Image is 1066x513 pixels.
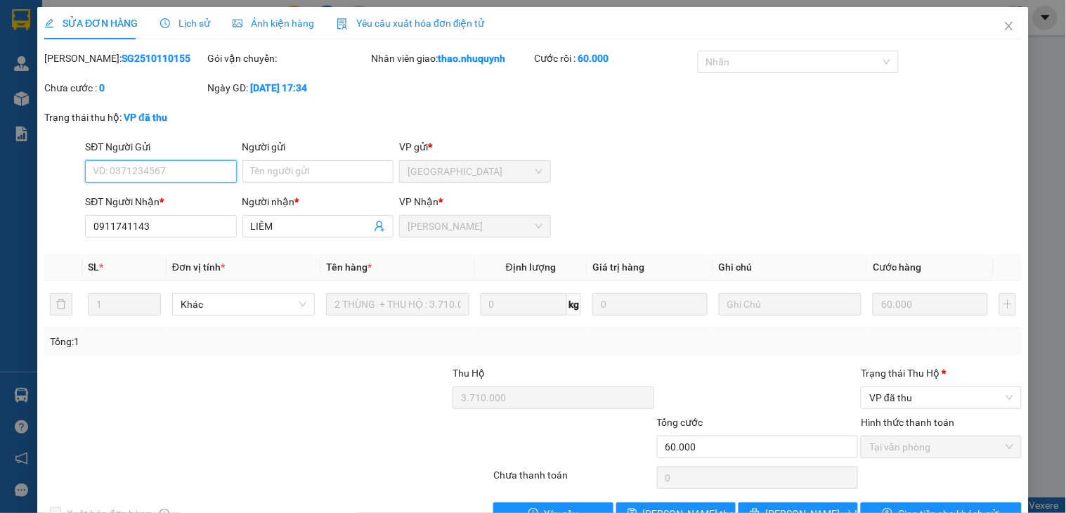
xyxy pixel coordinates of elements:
div: Người gửi [242,139,394,155]
div: [PERSON_NAME]: [44,51,204,66]
span: Ảnh kiện hàng [233,18,314,29]
span: user-add [374,221,385,232]
span: edit [44,18,54,28]
label: Hình thức thanh toán [861,417,954,428]
span: Tổng cước [657,417,703,428]
div: Tổng: 1 [50,334,412,349]
span: SL [88,261,99,273]
th: Ghi chú [713,254,867,281]
div: Chưa thanh toán [492,467,655,492]
div: Gói vận chuyển: [208,51,368,66]
span: Giá trị hàng [592,261,644,273]
span: Tên hàng [326,261,372,273]
span: Tại văn phòng [869,436,1013,457]
b: 60.000 [578,53,609,64]
button: plus [999,293,1016,316]
span: Đơn vị tính [172,261,225,273]
b: [DATE] 17:34 [251,82,308,93]
span: clock-circle [160,18,170,28]
b: VP đã thu [124,112,167,123]
span: Cước hàng [873,261,921,273]
img: icon [337,18,348,30]
span: picture [233,18,242,28]
span: SỬA ĐƠN HÀNG [44,18,138,29]
b: 0 [99,82,105,93]
span: VP Nhận [399,196,438,207]
div: SĐT Người Gửi [85,139,236,155]
span: Thu Hộ [453,368,485,379]
div: SĐT Người Nhận [85,194,236,209]
span: Lịch sử [160,18,210,29]
b: thao.nhuquynh [438,53,505,64]
span: Sài Gòn [408,161,542,182]
input: 0 [873,293,988,316]
input: Ghi Chú [719,293,862,316]
span: VP đã thu [869,387,1013,408]
span: Định lượng [506,261,556,273]
span: kg [567,293,581,316]
div: VP gửi [399,139,550,155]
div: Người nhận [242,194,394,209]
span: close [1003,20,1015,32]
b: SG2510110155 [122,53,190,64]
input: VD: Bàn, Ghế [326,293,469,316]
div: Cước rồi : [534,51,694,66]
div: Chưa cước : [44,80,204,96]
div: Ngày GD: [208,80,368,96]
span: Phan Rang [408,216,542,237]
div: Nhân viên giao: [371,51,531,66]
span: Khác [181,294,306,315]
div: Trạng thái thu hộ: [44,110,246,125]
div: Trạng thái Thu Hộ [861,365,1021,381]
span: Yêu cầu xuất hóa đơn điện tử [337,18,485,29]
button: Close [989,7,1029,46]
button: delete [50,293,72,316]
input: 0 [592,293,708,316]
